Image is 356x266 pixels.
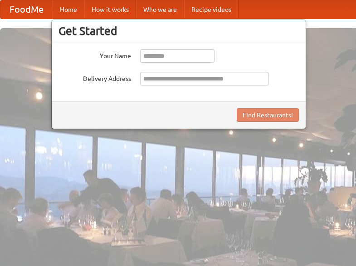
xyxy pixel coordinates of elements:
[237,108,299,122] button: Find Restaurants!
[136,0,184,19] a: Who we are
[59,72,131,83] label: Delivery Address
[59,49,131,60] label: Your Name
[84,0,136,19] a: How it works
[53,0,84,19] a: Home
[184,0,239,19] a: Recipe videos
[0,0,53,19] a: FoodMe
[59,24,299,38] h3: Get Started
